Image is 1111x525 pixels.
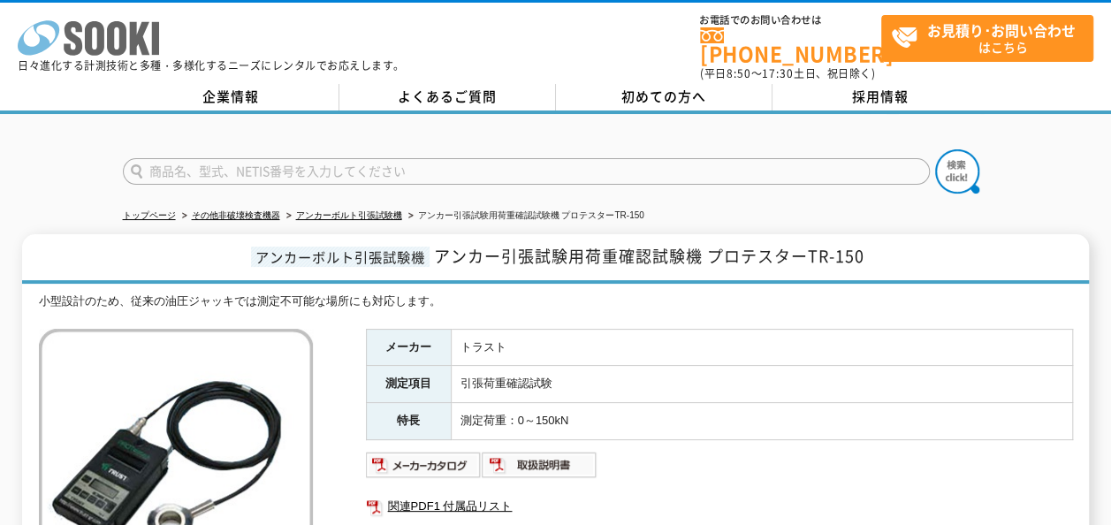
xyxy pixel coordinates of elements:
[339,84,556,110] a: よくあるご質問
[434,244,864,268] span: アンカー引張試験用荷重確認試験機 プロテスターTR-150
[927,19,1076,41] strong: お見積り･お問い合わせ
[482,462,597,476] a: 取扱説明書
[881,15,1093,62] a: お見積り･お問い合わせはこちら
[762,65,794,81] span: 17:30
[296,210,402,220] a: アンカーボルト引張試験機
[451,329,1072,366] td: トラスト
[935,149,979,194] img: btn_search.png
[700,15,881,26] span: お電話でのお問い合わせは
[727,65,751,81] span: 8:50
[891,16,1092,60] span: はこちら
[366,462,482,476] a: メーカーカタログ
[405,207,644,225] li: アンカー引張試験用荷重確認試験機 プロテスターTR-150
[621,87,706,106] span: 初めての方へ
[366,451,482,479] img: メーカーカタログ
[123,158,930,185] input: 商品名、型式、NETIS番号を入力してください
[123,210,176,220] a: トップページ
[482,451,597,479] img: 取扱説明書
[123,84,339,110] a: 企業情報
[192,210,280,220] a: その他非破壊検査機器
[772,84,989,110] a: 採用情報
[700,27,881,64] a: [PHONE_NUMBER]
[700,65,875,81] span: (平日 ～ 土日、祝日除く)
[366,329,451,366] th: メーカー
[556,84,772,110] a: 初めての方へ
[366,403,451,440] th: 特長
[18,60,405,71] p: 日々進化する計測技術と多種・多様化するニーズにレンタルでお応えします。
[366,495,1073,518] a: 関連PDF1 付属品リスト
[451,366,1072,403] td: 引張荷重確認試験
[451,403,1072,440] td: 測定荷重：0～150kN
[251,247,430,267] span: アンカーボルト引張試験機
[366,366,451,403] th: 測定項目
[39,293,1073,311] div: 小型設計のため、従来の油圧ジャッキでは測定不可能な場所にも対応します。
